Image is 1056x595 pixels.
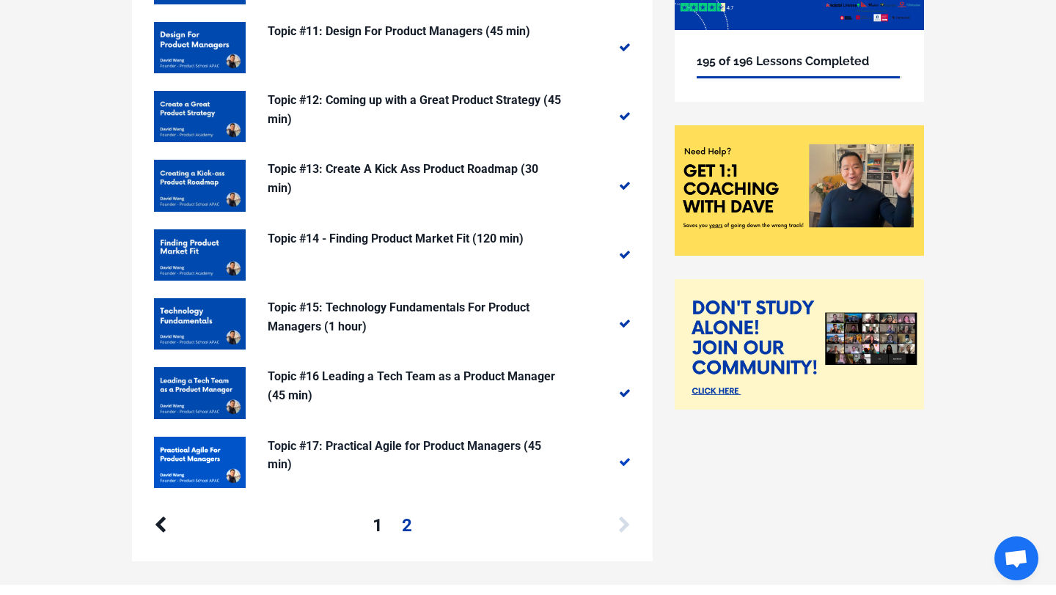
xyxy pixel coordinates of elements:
a: Topic #13: Create A Kick Ass Product Roadmap (30 min) [154,160,631,211]
p: Topic #17: Practical Agile for Product Managers (45 min) [268,437,561,474]
p: Topic #12: Coming up with a Great Product Strategy (45 min) [268,91,561,128]
img: lCEDwxxZSbiPhHlSGQtV_PM_Fundamentals_Course_Covers_19.png [154,229,246,281]
p: Topic #11: Design For Product Managers (45 min) [268,22,561,41]
h6: 195 of 196 Lessons Completed [697,52,902,71]
img: rwlkQtf0Tz61vIYA8r8K_Practical_Agile_for_Product_Managers.png [154,437,246,488]
a: Topic #12: Coming up with a Great Product Strategy (45 min) [154,91,631,142]
img: V9ntlDPoRjWSHpotr0tk_PM_Fundamentals_Course_Covers_3.png [154,22,246,73]
a: Topic #11: Design For Product Managers (45 min) [154,22,631,73]
img: 8f7df7-7e21-1711-f3b5-0b085c5d0c7_join_our_community.png [675,279,924,410]
img: YBtMx8NVRwOqqF9HZ6LC_Leading_a_Tech_Team_as_a_PM.png [154,367,246,418]
a: 2 [402,511,412,539]
img: B4aMVv0lRcyGlARsqiJ8_rtpHO7oQGGAoKNr0ksYg_15.jpeg [154,91,246,142]
p: Topic #16 Leading a Tech Team as a Product Manager (45 min) [268,367,561,404]
p: Topic #13: Create A Kick Ass Product Roadmap (30 min) [268,160,561,197]
p: Topic #14 - Finding Product Market Fit (120 min) [268,229,561,248]
p: Topic #15: Technology Fundamentals For Product Managers (1 hour) [268,298,561,336]
a: Topic #14 - Finding Product Market Fit (120 min) [154,229,631,281]
a: Topic #15: Technology Fundamentals For Product Managers (1 hour) [154,298,631,350]
a: Topic #17: Practical Agile for Product Managers (45 min) [154,437,631,488]
a: 1 [373,511,383,539]
img: meQey3CSYu4DpIr9MrYO_ohMZnEwySbyl63FRU88M_PM_Fundamentals_Course_Covers_8.jpeg [154,160,246,211]
a: Topic #16 Leading a Tech Team as a Product Manager (45 min) [154,367,631,418]
div: Open chat [994,536,1038,580]
img: 8be08-880d-c0e-b727-42286b0aac6e_Need_coaching_.png [675,125,924,256]
img: g8Uns3jQuILjF7gnQpTw_12.png [154,298,246,350]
